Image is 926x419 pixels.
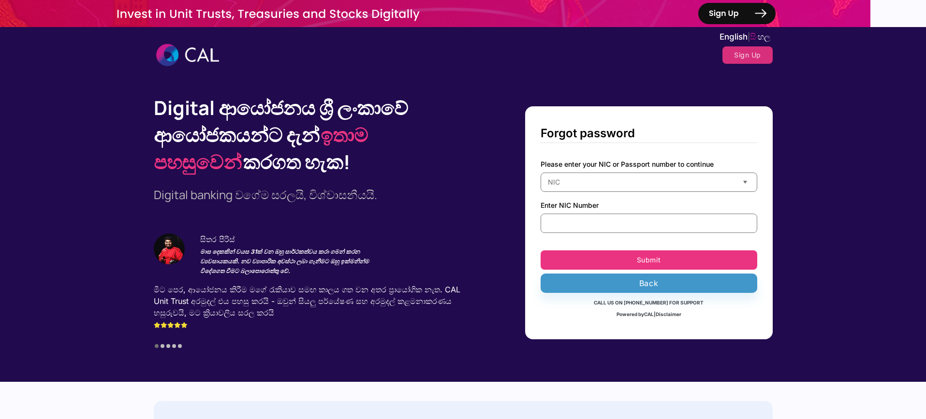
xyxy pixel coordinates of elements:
[656,311,681,317] a: Disclaimer
[720,31,770,43] label: |
[722,46,773,64] button: Sign Up
[154,94,463,175] h1: Digital ආයෝජනය ශ්‍රී ලංකාවේ ආයෝජකයන්ට දැන් කරගත හැක!
[200,233,432,245] div: සිතර පීරිස්
[541,274,757,293] button: Back
[541,297,757,308] div: CALL US ON [PHONE_NUMBER] FOR SUPPORT
[729,32,748,42] span: glish
[548,277,750,289] div: Back
[200,248,369,275] strong: මාස දෙකකින් වයස 31ක් වන ඔහු සාර්ථකත්වය කරා ගමන් කරන ව්‍යවසායකයකි. නව ව්‍යාපාරික අවස්ථා ලබා ගැනීමට...
[750,32,770,42] span: සිං
[758,32,770,42] span: හල
[547,177,736,187] span: NIC
[541,250,757,270] button: Submit
[541,200,757,211] label: Enter NIC Number
[154,121,368,175] span: ඉතාම පහසුවෙන්
[541,126,757,141] h2: Forgot password
[720,32,748,42] span: En
[541,308,757,320] div: Powered by |
[541,159,757,170] label: Please enter your NIC or Passport number to continue
[154,284,463,330] div: මීට පෙර, ආයෝජනය කිරීම මගේ රැකියාව සමඟ කාලය ගත වන අතර ප්‍රායෝගික නැත. CAL Unit Trust අරමුදල් එය පහ...
[154,187,463,202] h2: Digital banking වගේම සරලයි, විශ්වාසනීයයි.
[644,311,654,317] a: CAL
[738,177,753,188] button: Select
